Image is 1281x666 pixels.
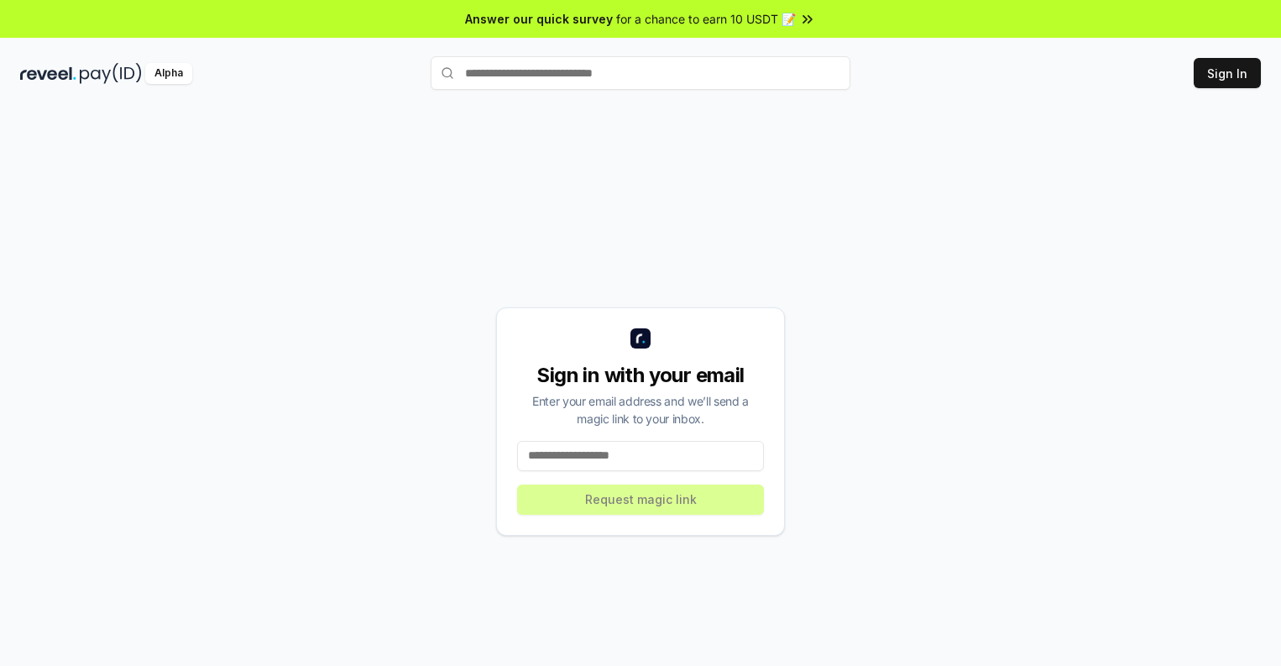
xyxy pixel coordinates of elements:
[517,392,764,427] div: Enter your email address and we’ll send a magic link to your inbox.
[616,10,796,28] span: for a chance to earn 10 USDT 📝
[145,63,192,84] div: Alpha
[517,362,764,389] div: Sign in with your email
[80,63,142,84] img: pay_id
[465,10,613,28] span: Answer our quick survey
[1194,58,1261,88] button: Sign In
[630,328,651,349] img: logo_small
[20,63,76,84] img: reveel_dark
